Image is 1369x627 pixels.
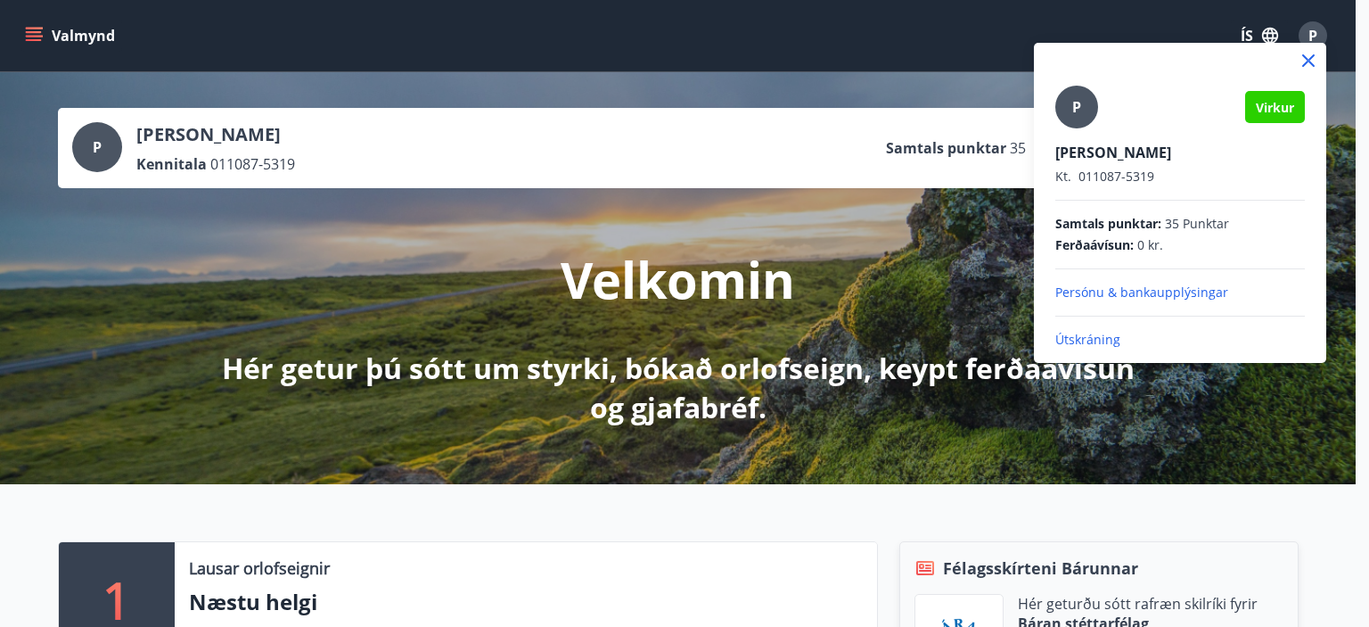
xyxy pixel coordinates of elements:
span: 35 Punktar [1165,215,1229,233]
span: Ferðaávísun : [1055,236,1134,254]
p: [PERSON_NAME] [1055,143,1305,162]
span: P [1072,97,1081,117]
span: Samtals punktar : [1055,215,1161,233]
p: Útskráning [1055,331,1305,349]
p: Persónu & bankaupplýsingar [1055,284,1305,301]
p: 011087-5319 [1055,168,1305,186]
span: 0 kr. [1137,236,1163,254]
span: Kt. [1055,168,1071,185]
span: Virkur [1256,99,1294,116]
